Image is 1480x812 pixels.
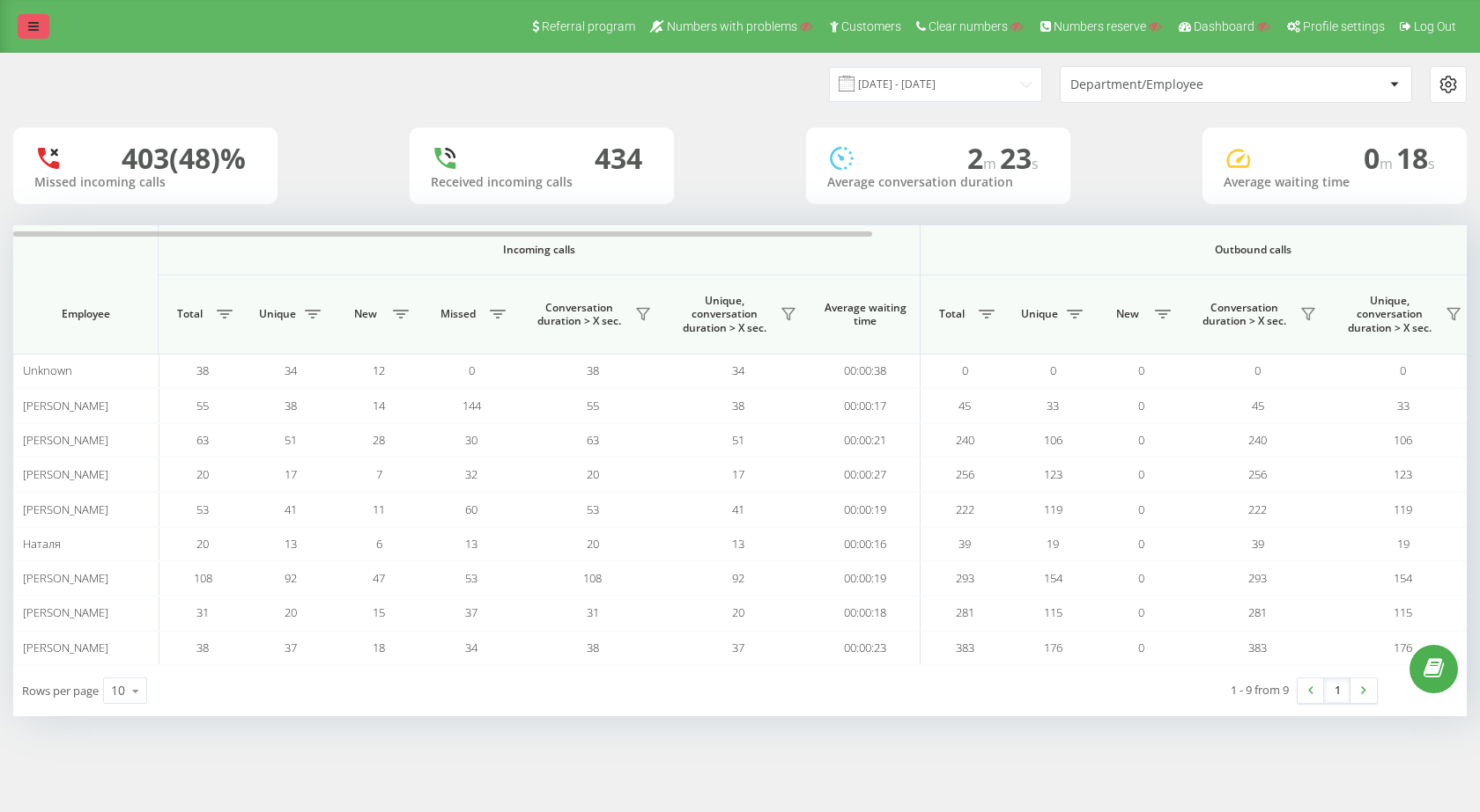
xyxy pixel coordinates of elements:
[824,301,906,328] span: Average waiting time
[373,432,385,448] span: 28
[23,640,108,655] span: [PERSON_NAME]
[587,362,599,378] span: 38
[732,501,744,517] span: 41
[23,432,108,448] span: [PERSON_NAME]
[196,362,209,378] span: 38
[1138,398,1144,413] span: 0
[1364,139,1396,177] span: 0
[958,536,971,552] span: 39
[1396,139,1435,177] span: 18
[732,570,744,586] span: 92
[1138,570,1144,586] span: 0
[1231,681,1289,699] div: 1 - 9 from 9
[373,501,385,517] span: 11
[542,19,635,33] span: Referral program
[23,362,72,378] span: Unknown
[1047,536,1059,552] span: 19
[285,604,297,620] span: 20
[1394,432,1412,448] span: 106
[23,466,108,482] span: [PERSON_NAME]
[929,307,973,321] span: Total
[1248,466,1267,482] span: 256
[732,466,744,482] span: 17
[194,570,212,586] span: 108
[462,398,481,413] span: 144
[196,640,209,655] span: 38
[810,527,921,561] td: 00:00:16
[23,398,108,413] span: [PERSON_NAME]
[962,362,968,378] span: 0
[1044,466,1062,482] span: 123
[587,536,599,552] span: 20
[1138,501,1144,517] span: 0
[23,570,108,586] span: [PERSON_NAME]
[465,432,477,448] span: 30
[376,536,382,552] span: 6
[1394,570,1412,586] span: 154
[1044,432,1062,448] span: 106
[373,398,385,413] span: 14
[111,682,125,699] div: 10
[1380,154,1396,173] span: m
[196,604,209,620] span: 31
[1248,432,1267,448] span: 240
[431,175,653,190] div: Received incoming calls
[732,432,744,448] span: 51
[23,604,108,620] span: [PERSON_NAME]
[122,142,246,175] div: 403 (48)%
[1394,466,1412,482] span: 123
[587,604,599,620] span: 31
[587,466,599,482] span: 20
[827,175,1049,190] div: Average conversation duration
[285,536,297,552] span: 13
[810,423,921,457] td: 00:00:21
[732,604,744,620] span: 20
[1414,19,1456,33] span: Log Out
[967,139,1000,177] span: 2
[1138,466,1144,482] span: 0
[1044,640,1062,655] span: 176
[810,596,921,630] td: 00:00:18
[667,19,797,33] span: Numbers with problems
[1070,77,1281,92] div: Department/Employee
[1248,501,1267,517] span: 222
[956,466,974,482] span: 256
[1394,501,1412,517] span: 119
[732,362,744,378] span: 34
[810,457,921,492] td: 00:00:27
[587,501,599,517] span: 53
[1303,19,1385,33] span: Profile settings
[167,307,211,321] span: Total
[285,466,297,482] span: 17
[929,19,1008,33] span: Clear numbers
[1252,536,1264,552] span: 39
[285,362,297,378] span: 34
[1397,536,1410,552] span: 19
[285,432,297,448] span: 51
[376,466,382,482] span: 7
[465,640,477,655] span: 34
[432,307,485,321] span: Missed
[810,492,921,526] td: 00:00:19
[983,154,1000,173] span: m
[595,142,642,175] div: 434
[1252,398,1264,413] span: 45
[28,307,143,321] span: Employee
[196,536,209,552] span: 20
[1000,139,1039,177] span: 23
[1032,154,1039,173] span: s
[1138,362,1144,378] span: 0
[1428,154,1435,173] span: s
[1324,678,1350,703] a: 1
[1044,501,1062,517] span: 119
[1044,570,1062,586] span: 154
[956,604,974,620] span: 281
[34,175,256,190] div: Missed incoming calls
[587,640,599,655] span: 38
[465,536,477,552] span: 13
[196,398,209,413] span: 55
[373,640,385,655] span: 18
[841,19,901,33] span: Customers
[1397,398,1410,413] span: 33
[958,398,971,413] span: 45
